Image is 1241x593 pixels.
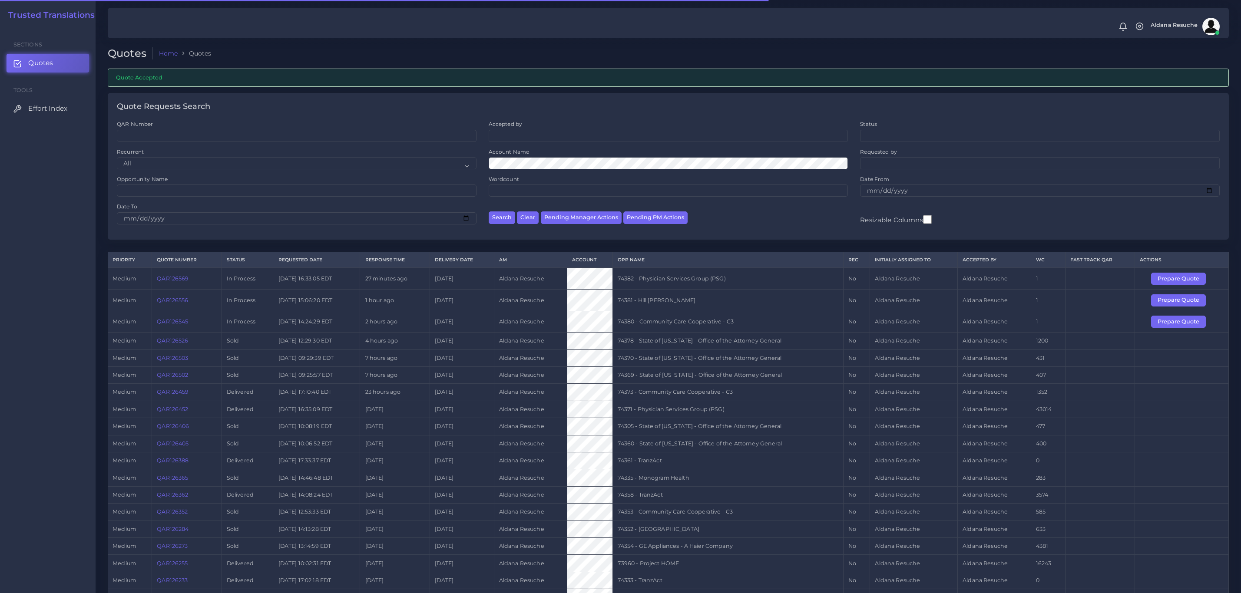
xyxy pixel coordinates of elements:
td: Sold [222,469,273,486]
span: medium [113,440,136,447]
a: QAR126255 [157,560,188,567]
td: Delivered [222,555,273,572]
td: Sold [222,366,273,383]
td: 1 [1031,290,1066,311]
td: [DATE] [430,572,494,589]
td: Sold [222,521,273,537]
a: Trusted Translations [2,10,95,20]
td: 74305 - State of [US_STATE] - Office of the Attorney General [613,418,844,435]
span: medium [113,526,136,532]
td: 74354 - GE Appliances - A Haier Company [613,538,844,555]
td: Aldana Resuche [870,555,958,572]
th: Priority [108,252,152,268]
td: [DATE] 17:33:37 EDT [273,452,360,469]
td: [DATE] [430,486,494,503]
td: 1 [1031,311,1066,332]
td: Aldana Resuche [494,366,567,383]
td: 400 [1031,435,1066,452]
span: medium [113,355,136,361]
td: Aldana Resuche [494,311,567,332]
td: Aldana Resuche [870,504,958,521]
th: AM [494,252,567,268]
td: Aldana Resuche [494,504,567,521]
span: medium [113,560,136,567]
a: QAR126502 [157,372,188,378]
th: Accepted by [958,252,1031,268]
td: Aldana Resuche [494,435,567,452]
td: [DATE] [430,521,494,537]
td: 74333 - TranzAct [613,572,844,589]
td: 477 [1031,418,1066,435]
a: QAR126365 [157,474,188,481]
a: QAR126503 [157,355,188,361]
td: Aldana Resuche [958,401,1031,418]
th: Fast Track QAR [1066,252,1135,268]
td: [DATE] 12:53:33 EDT [273,504,360,521]
td: 0 [1031,572,1066,589]
td: Sold [222,418,273,435]
td: Aldana Resuche [870,268,958,290]
td: 431 [1031,349,1066,366]
td: [DATE] [360,555,430,572]
label: Date To [117,203,137,210]
h2: Quotes [108,47,153,60]
td: 74360 - State of [US_STATE] - Office of the Attorney General [613,435,844,452]
td: [DATE] [360,401,430,418]
a: Effort Index [7,99,89,118]
span: medium [113,275,136,282]
td: Aldana Resuche [958,521,1031,537]
td: Aldana Resuche [958,555,1031,572]
td: Aldana Resuche [494,333,567,349]
td: [DATE] 14:24:29 EDT [273,311,360,332]
th: Delivery Date [430,252,494,268]
th: Initially Assigned to [870,252,958,268]
a: QAR126233 [157,577,188,583]
td: [DATE] 09:25:57 EDT [273,366,360,383]
label: Recurrent [117,148,144,155]
td: No [843,290,870,311]
td: [DATE] 10:08:19 EDT [273,418,360,435]
a: Prepare Quote [1151,296,1212,303]
span: medium [113,297,136,303]
td: No [843,486,870,503]
td: [DATE] 15:06:20 EDT [273,290,360,311]
td: [DATE] [430,349,494,366]
td: 74358 - TranzAct [613,486,844,503]
td: [DATE] [360,572,430,589]
span: medium [113,474,136,481]
span: Quotes [28,58,53,68]
div: Quote Accepted [108,69,1229,86]
label: Accepted by [489,120,523,128]
td: [DATE] [430,452,494,469]
td: 1200 [1031,333,1066,349]
label: Requested by [860,148,897,155]
label: QAR Number [117,120,153,128]
td: [DATE] 10:06:52 EDT [273,435,360,452]
td: [DATE] 14:13:28 EDT [273,521,360,537]
td: [DATE] [360,504,430,521]
td: No [843,333,870,349]
td: [DATE] 12:29:30 EDT [273,333,360,349]
td: No [843,504,870,521]
td: Delivered [222,452,273,469]
td: Aldana Resuche [494,418,567,435]
button: Prepare Quote [1151,273,1206,285]
td: Aldana Resuche [870,469,958,486]
td: [DATE] [360,486,430,503]
td: Aldana Resuche [958,504,1031,521]
td: [DATE] [430,290,494,311]
td: Aldana Resuche [870,311,958,332]
td: 74380 - Community Care Cooperative - C3 [613,311,844,332]
td: No [843,366,870,383]
a: QAR126284 [157,526,189,532]
button: Clear [517,211,539,224]
td: Delivered [222,486,273,503]
td: [DATE] [430,366,494,383]
th: Account [567,252,613,268]
td: 74370 - State of [US_STATE] - Office of the Attorney General [613,349,844,366]
label: Date From [860,175,889,183]
td: 1 hour ago [360,290,430,311]
td: Aldana Resuche [958,469,1031,486]
span: medium [113,406,136,412]
td: 74335 - Monogram Health [613,469,844,486]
